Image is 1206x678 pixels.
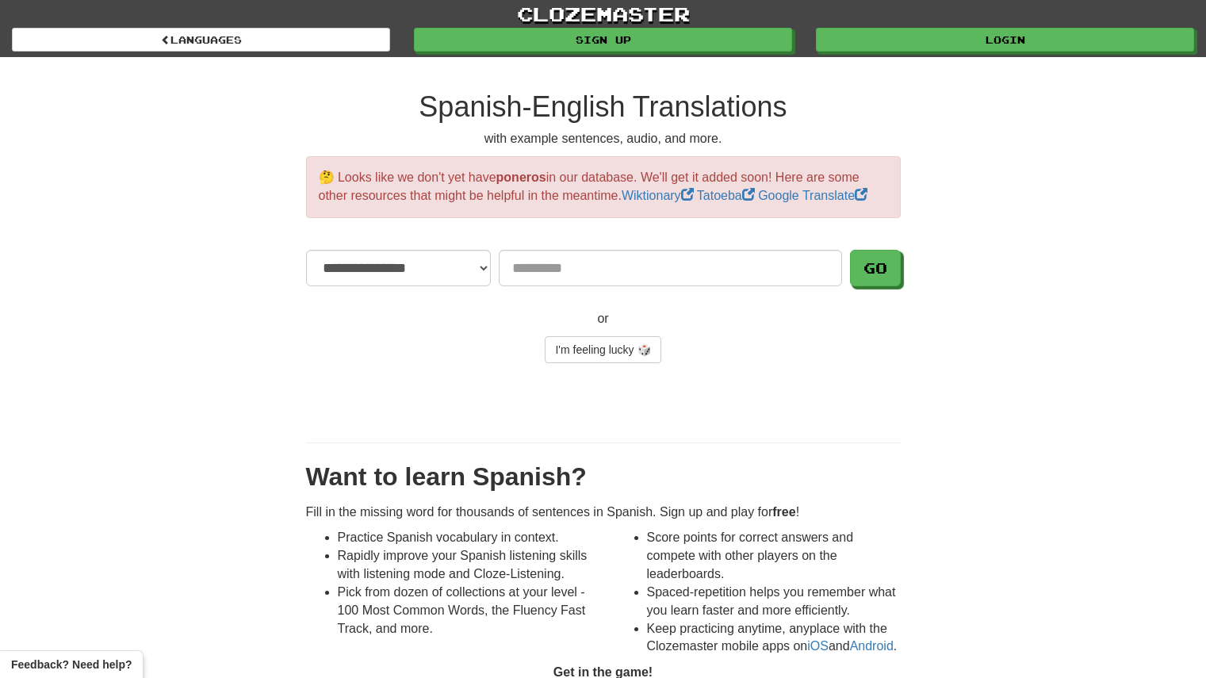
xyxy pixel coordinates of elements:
a: Wiktionary [622,189,697,202]
p: Fill in the missing word for thousands of sentences in Spanish. Sign up and play for ! [306,504,901,522]
a: iOS [807,639,829,653]
button: Go [850,250,901,286]
span: Open feedback widget [11,657,132,672]
a: Languages [12,28,390,52]
input: Translate [499,250,842,286]
li: Pick from dozen of collections at your level - 100 Most Common Words, the Fluency Fast Track, and... [338,584,592,638]
p: or [306,310,901,328]
a: Tatoeba [697,189,758,202]
li: Rapidly improve your Spanish listening skills with listening mode and Cloze-Listening. [338,547,592,584]
a: I'm feeling lucky 🎲 [545,336,660,363]
div: Want to learn Spanish? [306,459,901,496]
li: Keep practicing anytime, anyplace with the Clozemaster mobile apps on and . [647,620,901,657]
a: Login [816,28,1194,52]
h1: Spanish-English Translations [306,91,901,123]
p: with example sentences, audio, and more. [306,130,901,148]
li: Score points for correct answers and compete with other players on the leaderboards. [647,529,901,584]
a: Sign up [414,28,792,52]
li: Spaced-repetition helps you remember what you learn faster and more efficiently. [647,584,901,620]
strong: free [772,505,795,519]
a: Google Translate [758,189,867,202]
li: Practice Spanish vocabulary in context. [338,529,592,547]
p: 🤔 Looks like we don't yet have in our database. We'll get it added soon! Here are some other reso... [306,156,901,218]
a: Android [850,639,894,653]
strong: poneros [496,170,546,184]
